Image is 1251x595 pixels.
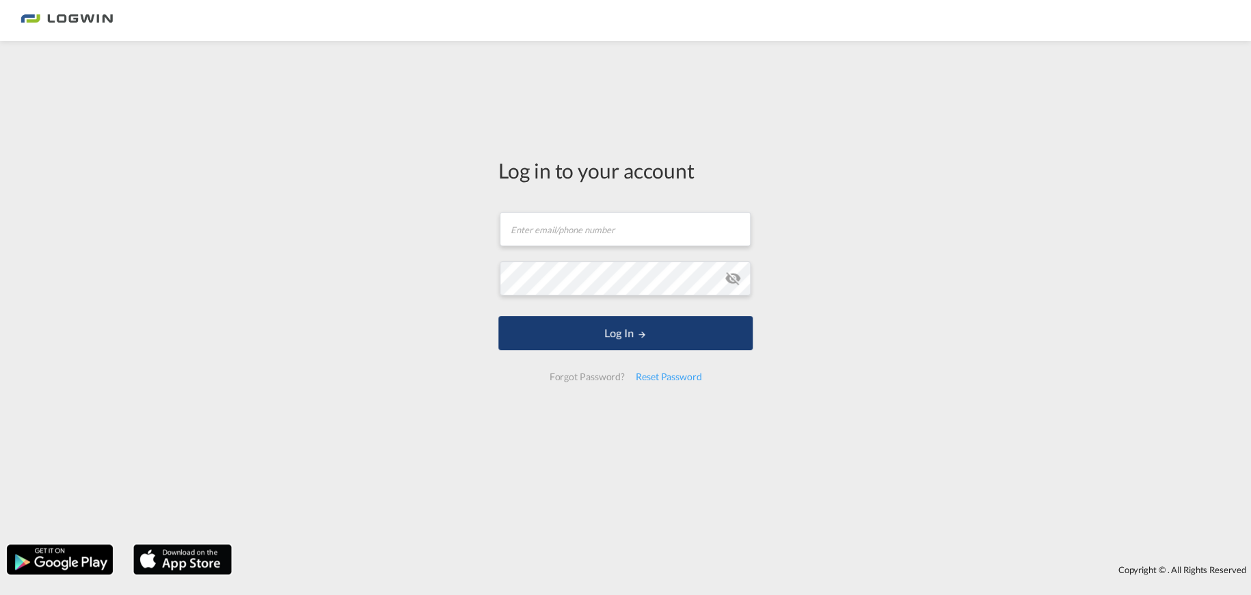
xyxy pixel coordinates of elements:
img: 2761ae10d95411efa20a1f5e0282d2d7.png [21,5,113,36]
div: Log in to your account [498,156,753,185]
button: LOGIN [498,316,753,350]
div: Copyright © . All Rights Reserved [239,558,1251,581]
div: Reset Password [630,365,708,389]
img: google.png [5,543,114,576]
div: Forgot Password? [543,365,630,389]
img: apple.png [132,543,233,576]
input: Enter email/phone number [500,212,751,246]
md-icon: icon-eye-off [725,270,741,287]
